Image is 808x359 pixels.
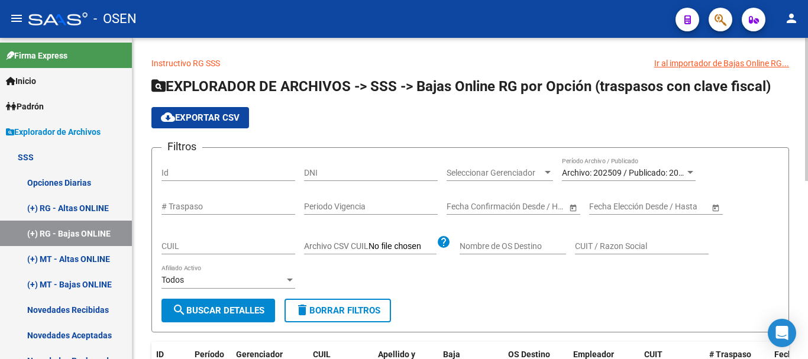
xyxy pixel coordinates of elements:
[161,275,184,284] span: Todos
[500,202,558,212] input: Fecha fin
[6,125,101,138] span: Explorador de Archivos
[437,235,451,249] mat-icon: help
[654,57,789,70] div: Ir al importador de Bajas Online RG...
[172,303,186,317] mat-icon: search
[768,319,796,347] div: Open Intercom Messenger
[151,59,220,68] a: Instructivo RG SSS
[369,241,437,252] input: Archivo CSV CUIL
[172,305,264,316] span: Buscar Detalles
[9,11,24,25] mat-icon: menu
[589,202,632,212] input: Fecha inicio
[642,202,700,212] input: Fecha fin
[6,100,44,113] span: Padrón
[285,299,391,322] button: Borrar Filtros
[295,303,309,317] mat-icon: delete
[161,112,240,123] span: Exportar CSV
[295,305,380,316] span: Borrar Filtros
[6,75,36,88] span: Inicio
[161,299,275,322] button: Buscar Detalles
[161,138,202,155] h3: Filtros
[151,107,249,128] button: Exportar CSV
[508,350,550,359] span: OS Destino
[156,350,164,359] span: ID
[443,350,460,359] span: Baja
[6,49,67,62] span: Firma Express
[709,201,722,214] button: Open calendar
[236,350,283,359] span: Gerenciador
[161,110,175,124] mat-icon: cloud_download
[709,350,751,359] span: # Traspaso
[447,202,490,212] input: Fecha inicio
[567,201,579,214] button: Open calendar
[562,168,697,177] span: Archivo: 202509 / Publicado: 202508
[573,350,614,359] span: Empleador
[93,6,137,32] span: - OSEN
[304,241,369,251] span: Archivo CSV CUIL
[447,168,542,178] span: Seleccionar Gerenciador
[784,11,799,25] mat-icon: person
[313,350,331,359] span: CUIL
[151,78,771,95] span: EXPLORADOR DE ARCHIVOS -> SSS -> Bajas Online RG por Opción (traspasos con clave fiscal)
